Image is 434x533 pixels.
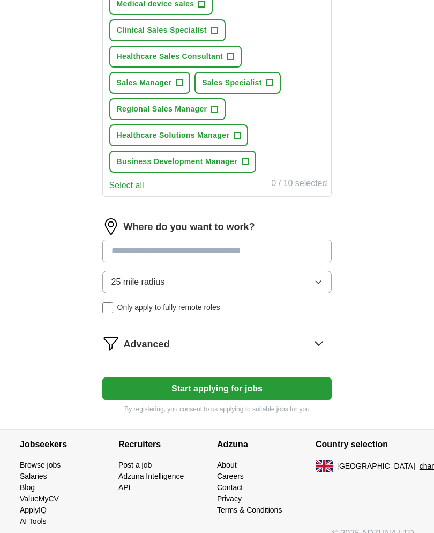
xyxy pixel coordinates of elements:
[20,461,61,469] a: Browse jobs
[217,483,243,492] a: Contact
[109,124,249,146] button: Healthcare Solutions Manager
[118,472,184,480] a: Adzuna Intelligence
[102,218,119,235] img: location.png
[111,276,165,288] span: 25 mile radius
[124,337,170,352] span: Advanced
[117,25,207,36] span: Clinical Sales Specialist
[117,130,230,141] span: Healthcare Solutions Manager
[117,302,220,313] span: Only apply to fully remote roles
[109,179,144,192] button: Select all
[109,72,191,94] button: Sales Manager
[217,461,237,469] a: About
[217,494,242,503] a: Privacy
[102,302,113,313] input: Only apply to fully remote roles
[217,472,244,480] a: Careers
[117,156,237,167] span: Business Development Manager
[109,151,256,173] button: Business Development Manager
[109,98,226,120] button: Regional Sales Manager
[20,506,47,514] a: ApplyIQ
[109,46,242,68] button: Healthcare Sales Consultant
[117,77,172,88] span: Sales Manager
[271,177,327,192] div: 0 / 10 selected
[202,77,261,88] span: Sales Specialist
[337,461,415,472] span: [GEOGRAPHIC_DATA]
[109,19,226,41] button: Clinical Sales Specialist
[20,494,59,503] a: ValueMyCV
[102,271,332,293] button: 25 mile radius
[124,220,255,234] label: Where do you want to work?
[316,430,414,460] h4: Country selection
[20,472,47,480] a: Salaries
[20,517,47,525] a: AI Tools
[194,72,280,94] button: Sales Specialist
[117,103,207,115] span: Regional Sales Manager
[316,460,333,472] img: UK flag
[102,377,332,400] button: Start applying for jobs
[20,483,35,492] a: Blog
[217,506,282,514] a: Terms & Conditions
[118,461,152,469] a: Post a job
[117,51,223,62] span: Healthcare Sales Consultant
[102,335,119,352] img: filter
[102,404,332,414] p: By registering, you consent to us applying to suitable jobs for you
[118,483,131,492] a: API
